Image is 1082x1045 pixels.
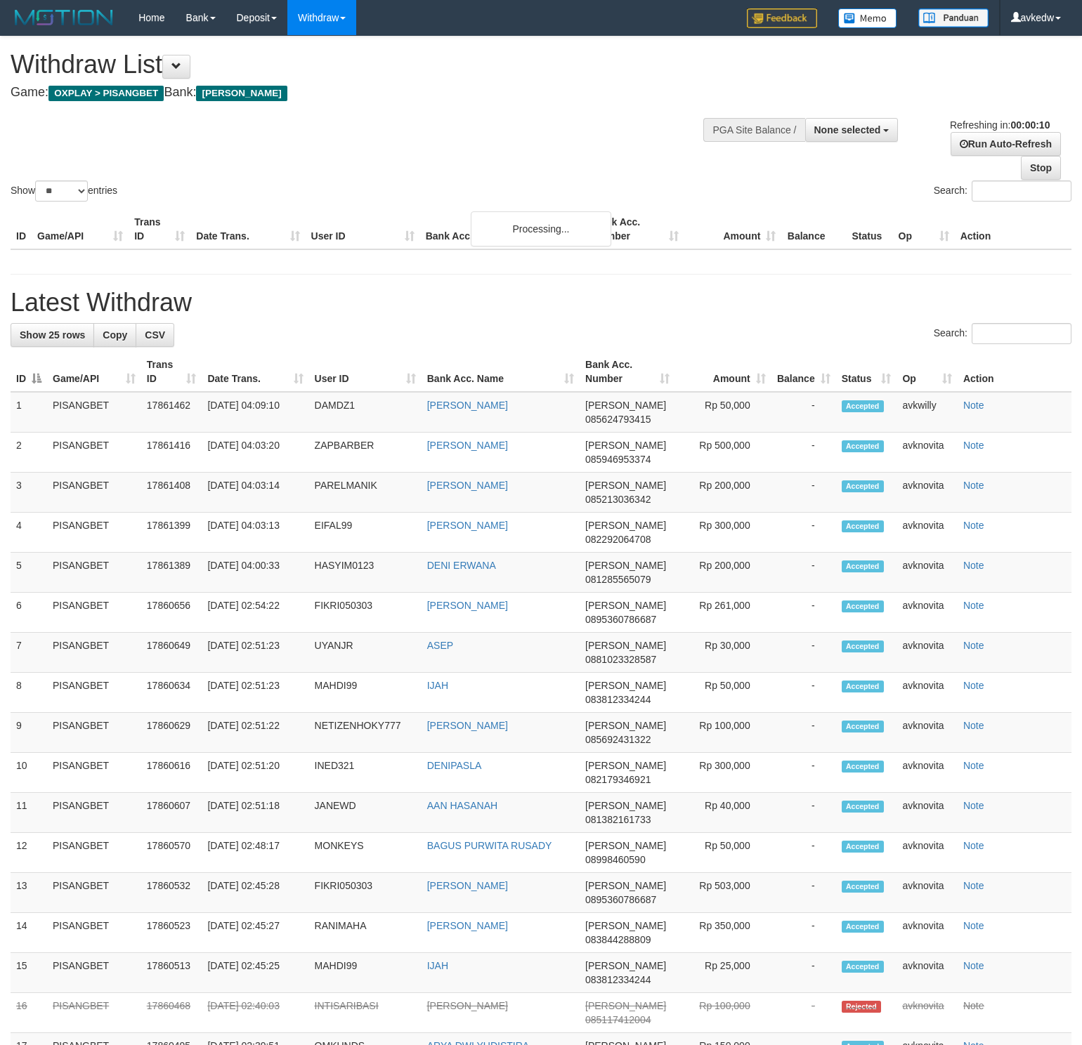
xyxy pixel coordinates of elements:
[675,993,771,1033] td: Rp 100,000
[141,833,202,873] td: 17860570
[47,633,141,673] td: PISANGBET
[11,289,1071,317] h1: Latest Withdraw
[842,881,884,893] span: Accepted
[842,600,884,612] span: Accepted
[771,673,836,713] td: -
[771,513,836,553] td: -
[141,593,202,633] td: 17860656
[675,553,771,593] td: Rp 200,000
[963,720,984,731] a: Note
[585,774,651,785] span: Copy 082179346921 to clipboard
[972,180,1071,202] input: Search:
[202,633,308,673] td: [DATE] 02:51:23
[771,553,836,593] td: -
[11,352,47,392] th: ID: activate to sort column descending
[11,433,47,473] td: 2
[427,680,448,691] a: IJAH
[842,1001,881,1013] span: Rejected
[684,209,781,249] th: Amount
[35,180,88,202] select: Showentries
[93,323,136,347] a: Copy
[202,352,308,392] th: Date Trans.: activate to sort column ascending
[958,352,1071,392] th: Action
[309,473,422,513] td: PARELMANIK
[427,920,508,931] a: [PERSON_NAME]
[771,392,836,433] td: -
[422,352,580,392] th: Bank Acc. Name: activate to sort column ascending
[675,473,771,513] td: Rp 200,000
[842,560,884,572] span: Accepted
[427,600,508,611] a: [PERSON_NAME]
[814,124,881,136] span: None selected
[202,513,308,553] td: [DATE] 04:03:13
[771,593,836,633] td: -
[141,392,202,433] td: 17861462
[1010,119,1050,131] strong: 00:00:10
[963,440,984,451] a: Note
[309,553,422,593] td: HASYIM0123
[47,513,141,553] td: PISANGBET
[963,840,984,851] a: Note
[202,913,308,953] td: [DATE] 02:45:27
[771,873,836,913] td: -
[47,553,141,593] td: PISANGBET
[963,800,984,811] a: Note
[934,323,1071,344] label: Search:
[202,753,308,793] td: [DATE] 02:51:20
[47,993,141,1033] td: PISANGBET
[972,323,1071,344] input: Search:
[47,673,141,713] td: PISANGBET
[141,913,202,953] td: 17860523
[918,8,989,27] img: panduan.png
[675,833,771,873] td: Rp 50,000
[771,633,836,673] td: -
[897,953,958,993] td: avknovita
[842,480,884,492] span: Accepted
[11,713,47,753] td: 9
[202,392,308,433] td: [DATE] 04:09:10
[771,713,836,753] td: -
[585,960,666,971] span: [PERSON_NAME]
[675,953,771,993] td: Rp 25,000
[771,473,836,513] td: -
[129,209,190,249] th: Trans ID
[309,793,422,833] td: JANEWD
[897,673,958,713] td: avknovita
[771,753,836,793] td: -
[747,8,817,28] img: Feedback.jpg
[963,400,984,411] a: Note
[585,574,651,585] span: Copy 081285565079 to clipboard
[202,953,308,993] td: [DATE] 02:45:25
[47,753,141,793] td: PISANGBET
[11,392,47,433] td: 1
[963,880,984,891] a: Note
[585,974,651,985] span: Copy 083812334244 to clipboard
[585,840,666,851] span: [PERSON_NAME]
[585,920,666,931] span: [PERSON_NAME]
[11,209,32,249] th: ID
[585,640,666,651] span: [PERSON_NAME]
[805,118,899,142] button: None selected
[585,814,651,825] span: Copy 081382161733 to clipboard
[675,433,771,473] td: Rp 500,000
[427,800,497,811] a: AAN HASANAH
[47,833,141,873] td: PISANGBET
[202,713,308,753] td: [DATE] 02:51:22
[771,913,836,953] td: -
[963,960,984,971] a: Note
[585,560,666,571] span: [PERSON_NAME]
[585,934,651,945] span: Copy 083844288809 to clipboard
[580,352,675,392] th: Bank Acc. Number: activate to sort column ascending
[675,352,771,392] th: Amount: activate to sort column ascending
[587,209,684,249] th: Bank Acc. Number
[771,793,836,833] td: -
[202,873,308,913] td: [DATE] 02:45:28
[842,681,884,692] span: Accepted
[675,392,771,433] td: Rp 50,000
[11,833,47,873] td: 12
[585,520,666,531] span: [PERSON_NAME]
[427,760,482,771] a: DENIPASLA
[141,673,202,713] td: 17860634
[897,713,958,753] td: avknovita
[585,1000,666,1011] span: [PERSON_NAME]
